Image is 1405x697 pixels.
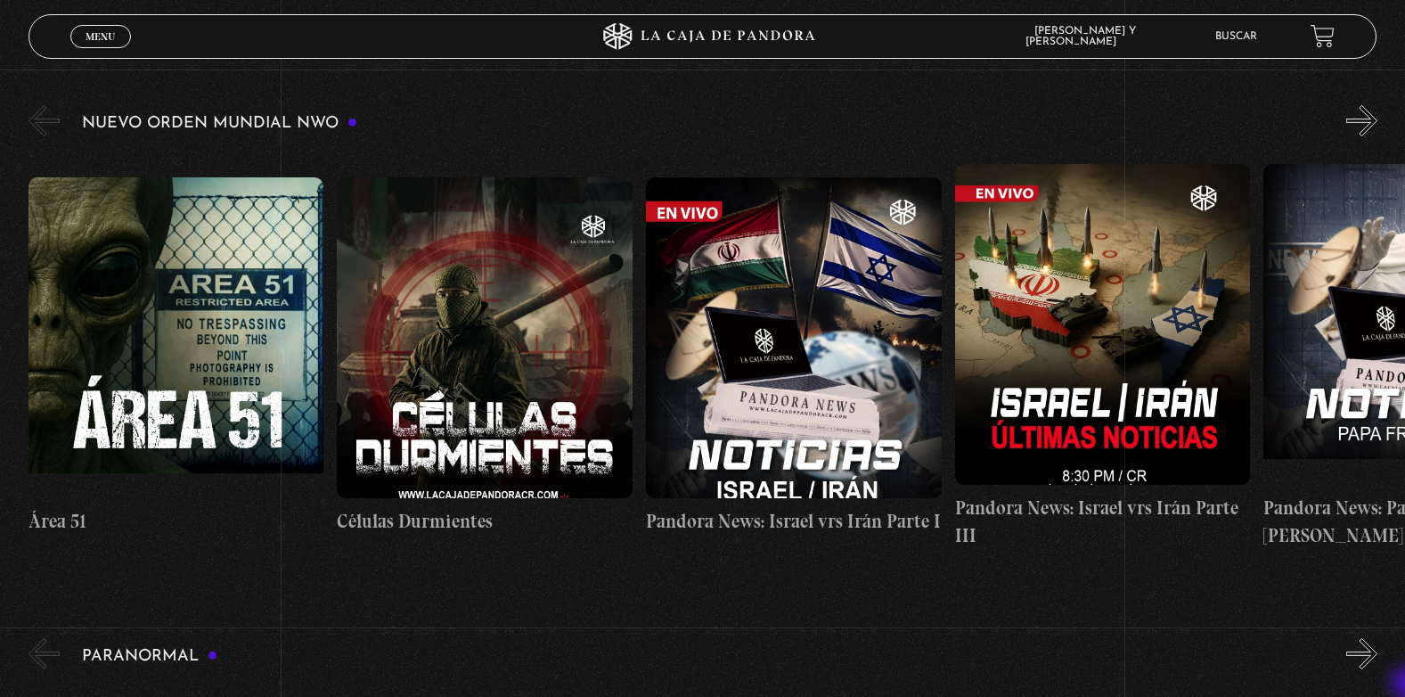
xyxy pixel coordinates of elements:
[1346,105,1377,136] button: Next
[29,150,324,564] a: Área 51
[1025,26,1136,47] span: [PERSON_NAME] Y [PERSON_NAME]
[29,105,60,136] button: Previous
[955,494,1251,550] h4: Pandora News: Israel vrs Irán Parte III
[337,150,633,564] a: Células Durmientes
[955,150,1251,564] a: Pandora News: Israel vrs Irán Parte III
[29,638,60,669] button: Previous
[82,648,218,665] h3: Paranormal
[1215,31,1257,42] a: Buscar
[337,507,633,536] h4: Células Durmientes
[29,507,324,536] h4: Área 51
[1346,638,1377,669] button: Next
[646,150,942,564] a: Pandora News: Israel vrs Irán Parte I
[86,31,115,42] span: Menu
[1311,24,1335,48] a: View your shopping cart
[80,45,122,58] span: Cerrar
[82,115,358,132] h3: Nuevo Orden Mundial NWO
[646,507,942,536] h4: Pandora News: Israel vrs Irán Parte I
